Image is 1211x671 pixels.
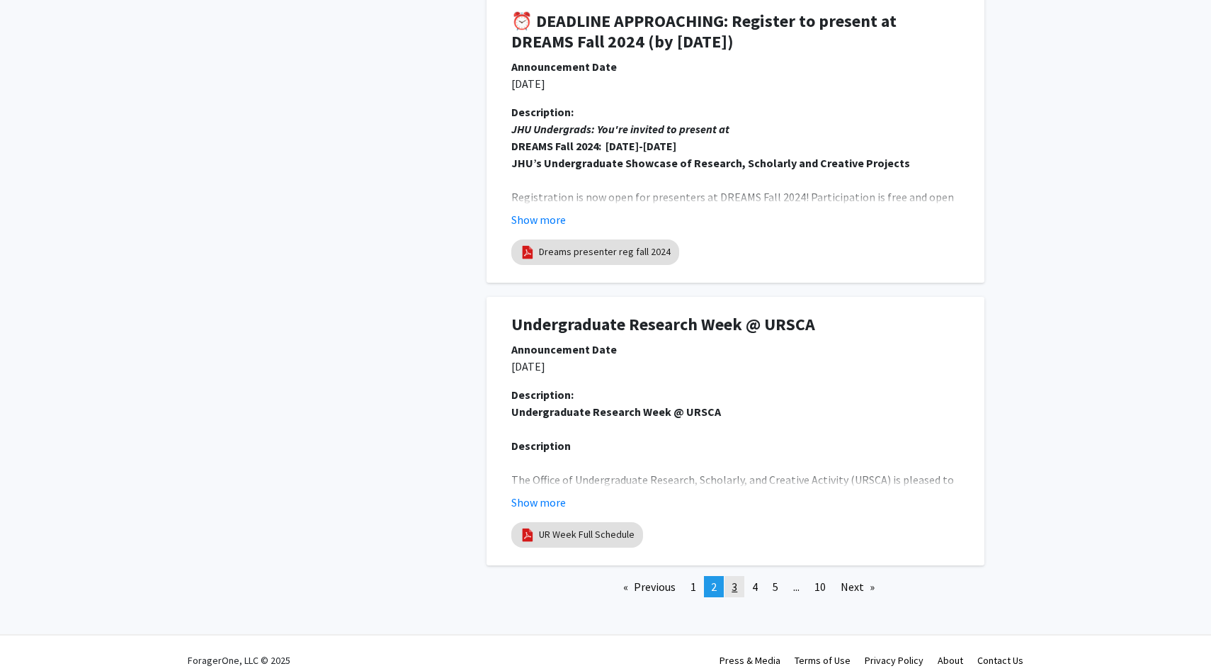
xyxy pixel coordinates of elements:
[511,473,960,589] span: The Office of Undergraduate Research, Scholarly, and Creative Activity (URSCA) is pleased to pres...
[511,188,960,239] p: Registration is now open for presenters at DREAMS Fall 2024! Participation is free and open to al...
[539,244,671,259] a: Dreams presenter reg fall 2024
[511,11,960,52] h1: ⏰ DEADLINE APPROACHING: Register to present at DREAMS Fall 2024 (by [DATE])
[520,244,535,260] img: pdf_icon.png
[690,580,696,594] span: 1
[511,386,960,403] div: Description:
[793,580,800,594] span: ...
[511,358,960,375] p: [DATE]
[834,576,882,597] a: Next page
[977,654,1023,667] a: Contact Us
[511,405,721,419] strong: Undergraduate Research Week @ URSCA
[539,527,635,542] a: UR Week Full Schedule
[795,654,851,667] a: Terms of Use
[487,576,984,597] ul: Pagination
[511,103,960,120] div: Description:
[773,580,778,594] span: 5
[511,122,729,136] em: JHU Undergrads: You're invited to present at
[814,580,826,594] span: 10
[511,439,571,453] strong: Description
[711,580,717,594] span: 2
[511,315,960,335] h1: Undergraduate Research Week @ URSCA
[511,494,566,511] button: Show more
[511,58,960,75] div: Announcement Date
[520,527,535,543] img: pdf_icon.png
[511,211,566,228] button: Show more
[720,654,780,667] a: Press & Media
[732,580,737,594] span: 3
[752,580,758,594] span: 4
[11,607,60,660] iframe: Chat
[511,156,910,170] strong: JHU’s Undergraduate Showcase of Research, Scholarly and Creative Projects
[616,576,683,597] a: Previous page
[511,75,960,92] p: [DATE]
[511,139,676,153] strong: DREAMS Fall 2024: [DATE]-[DATE]
[511,341,960,358] div: Announcement Date
[938,654,963,667] a: About
[865,654,923,667] a: Privacy Policy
